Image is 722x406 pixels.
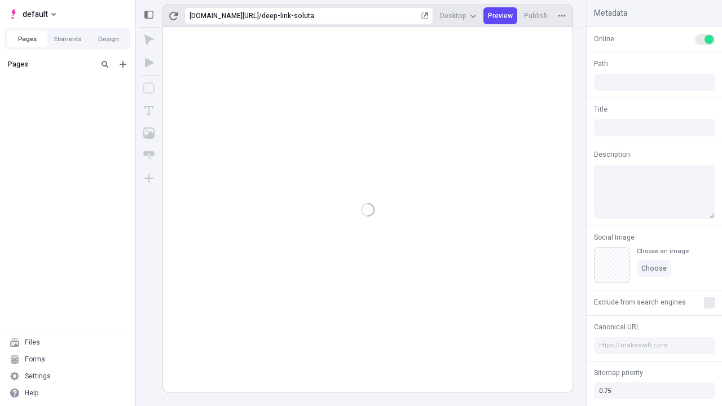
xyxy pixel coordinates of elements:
[594,368,643,378] span: Sitemap priority
[139,123,159,143] button: Image
[594,337,715,354] input: https://makeswift.com
[435,7,481,24] button: Desktop
[262,11,419,20] div: deep-link-soluta
[5,6,60,23] button: Select site
[139,78,159,98] button: Box
[139,145,159,166] button: Button
[483,7,517,24] button: Preview
[190,11,259,20] div: [URL][DOMAIN_NAME]
[637,247,689,255] div: Choose an image
[23,7,48,21] span: default
[594,149,630,160] span: Description
[88,30,129,47] button: Design
[440,11,466,20] span: Desktop
[25,389,39,398] div: Help
[594,34,614,44] span: Online
[520,7,552,24] button: Publish
[139,100,159,121] button: Text
[25,338,40,347] div: Files
[25,355,45,364] div: Forms
[488,11,513,20] span: Preview
[116,58,130,71] button: Add new
[25,372,51,381] div: Settings
[594,232,635,242] span: Social Image
[47,30,88,47] button: Elements
[524,11,548,20] span: Publish
[7,30,47,47] button: Pages
[641,264,667,273] span: Choose
[594,297,686,307] span: Exclude from search engines
[594,104,607,114] span: Title
[8,60,94,69] div: Pages
[637,260,671,277] button: Choose
[594,59,608,69] span: Path
[594,322,640,332] span: Canonical URL
[259,11,262,20] div: /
